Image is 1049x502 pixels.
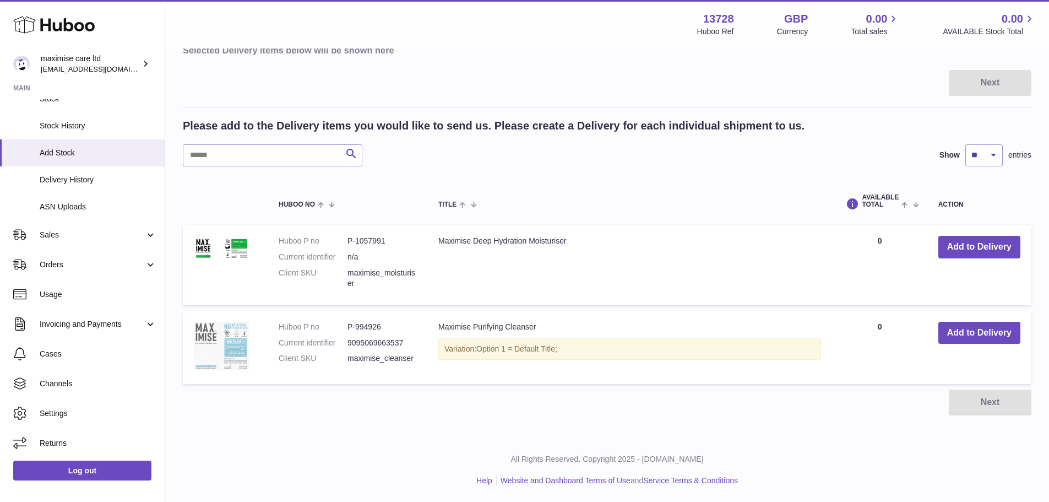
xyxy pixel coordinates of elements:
img: maxadamsa2016@gmail.com [13,56,30,72]
span: 0.00 [1002,12,1023,26]
span: Option 1 = Default Title; [476,344,557,353]
span: Returns [40,438,156,449]
span: Orders [40,260,145,270]
dd: n/a [347,252,416,262]
td: 0 [832,311,927,384]
button: Add to Delivery [938,322,1020,344]
a: 0.00 AVAILABLE Stock Total [943,12,1036,37]
span: Settings [40,408,156,419]
dd: maximise_moisturiser [347,268,416,289]
td: Maximise Deep Hydration Moisturiser [427,225,832,305]
span: Sales [40,230,145,240]
a: 0.00 Total sales [851,12,900,37]
p: All Rights Reserved. Copyright 2025 - [DOMAIN_NAME] [174,454,1040,465]
div: Huboo Ref [697,26,734,37]
a: Log out [13,461,151,481]
h2: Please add to the Delivery items you would like to send us. Please create a Delivery for each ind... [183,118,805,133]
button: Add to Delivery [938,236,1020,258]
div: Variation: [438,338,821,360]
span: Invoicing and Payments [40,319,145,330]
div: Currency [777,26,808,37]
strong: GBP [784,12,808,26]
span: [EMAIL_ADDRESS][DOMAIN_NAME] [41,64,162,73]
img: Maximise Purifying Cleanser [194,322,249,370]
span: AVAILABLE Total [862,194,899,208]
td: Maximise Purifying Cleanser [427,311,832,384]
span: Stock History [40,121,156,131]
span: Total sales [851,26,900,37]
a: Website and Dashboard Terms of Use [501,476,631,485]
dt: Client SKU [279,268,347,289]
span: Add Stock [40,148,156,158]
span: 0.00 [866,12,888,26]
li: and [497,476,738,486]
span: Title [438,201,456,208]
span: Delivery History [40,175,156,185]
span: AVAILABLE Stock Total [943,26,1036,37]
dt: Client SKU [279,353,347,364]
dd: maximise_cleanser [347,353,416,364]
div: maximise care ltd [41,53,140,74]
span: Channels [40,379,156,389]
span: Usage [40,289,156,300]
dt: Huboo P no [279,322,347,332]
span: Stock [40,94,156,104]
span: entries [1008,150,1031,160]
span: Huboo no [279,201,315,208]
span: Cases [40,349,156,359]
dt: Huboo P no [279,236,347,246]
dd: P-994926 [347,322,416,332]
a: Help [476,476,492,485]
dt: Current identifier [279,252,347,262]
dt: Current identifier [279,338,347,348]
img: Maximise Deep Hydration Moisturiser [194,236,249,261]
span: ASN Uploads [40,202,156,212]
a: Service Terms & Conditions [643,476,738,485]
label: Show [939,150,960,160]
td: 0 [832,225,927,305]
dd: P-1057991 [347,236,416,246]
dd: 9095069663537 [347,338,416,348]
strong: 13728 [703,12,734,26]
div: Action [938,201,1020,208]
h3: Selected Delivery items below will be shown here [183,44,1031,56]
